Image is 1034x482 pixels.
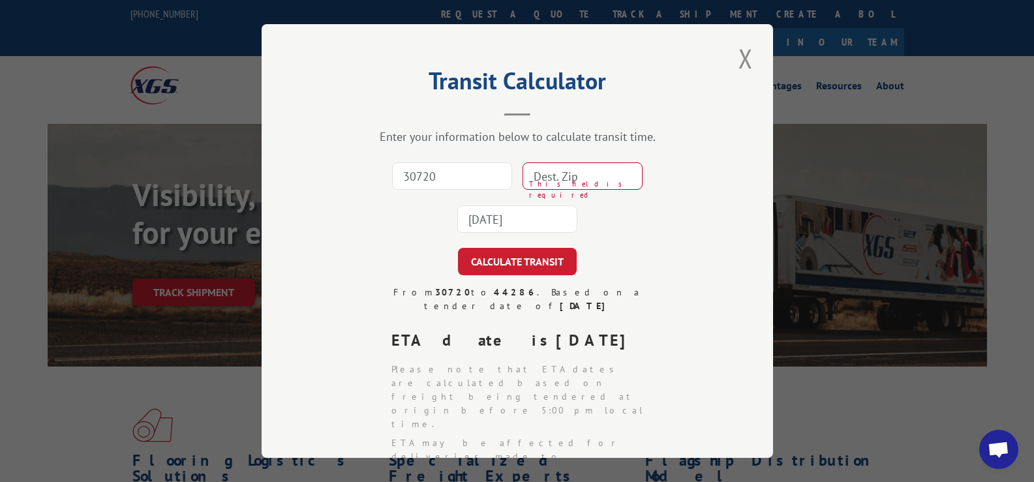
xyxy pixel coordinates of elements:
[327,72,708,97] h2: Transit Calculator
[391,329,654,352] div: ETA date is
[529,179,643,200] span: This field is required
[458,248,577,275] button: CALCULATE TRANSIT
[559,300,611,312] strong: [DATE]
[979,430,1018,469] a: Open chat
[523,162,643,190] input: Dest. Zip
[494,286,537,298] strong: 44286
[381,286,654,313] div: From to . Based on a tender date of
[391,363,654,431] li: Please note that ETA dates are calculated based on freight being tendered at origin before 5:00 p...
[735,40,757,76] button: Close modal
[556,330,637,350] strong: [DATE]
[392,162,512,190] input: Origin Zip
[457,205,577,233] input: Tender Date
[327,129,708,144] div: Enter your information below to calculate transit time.
[435,286,471,298] strong: 30720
